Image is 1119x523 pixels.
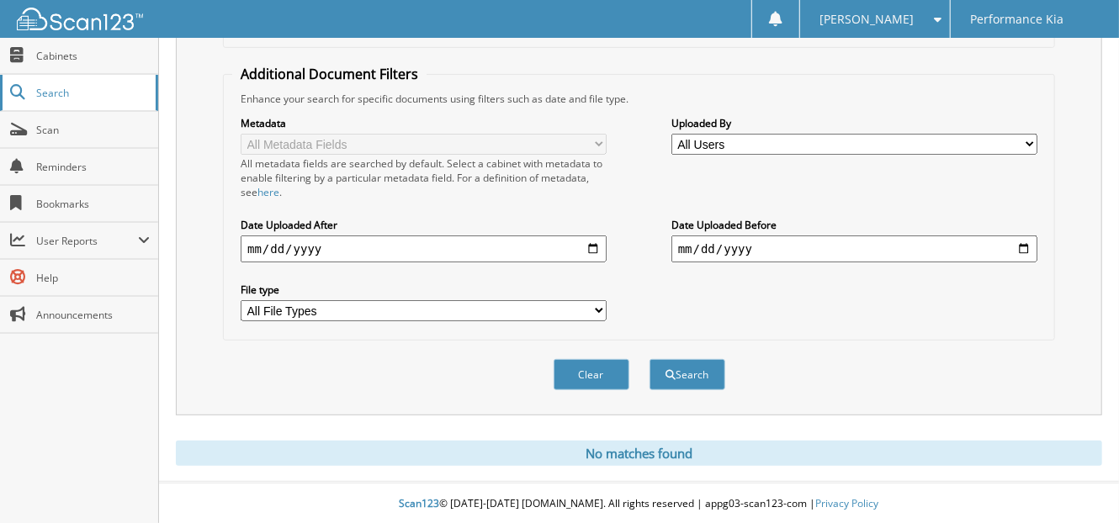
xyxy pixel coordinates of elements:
[816,496,879,510] a: Privacy Policy
[820,14,915,24] span: [PERSON_NAME]
[400,496,440,510] span: Scan123
[232,65,427,83] legend: Additional Document Filters
[671,235,1037,262] input: end
[232,92,1046,106] div: Enhance your search for specific documents using filters such as date and file type.
[241,283,607,297] label: File type
[650,359,725,390] button: Search
[241,218,607,232] label: Date Uploaded After
[36,160,150,174] span: Reminders
[241,235,607,262] input: start
[36,197,150,211] span: Bookmarks
[36,123,150,137] span: Scan
[17,8,143,30] img: scan123-logo-white.svg
[970,14,1063,24] span: Performance Kia
[241,116,607,130] label: Metadata
[257,185,279,199] a: here
[1035,442,1119,523] iframe: Chat Widget
[36,234,138,248] span: User Reports
[176,441,1102,466] div: No matches found
[671,218,1037,232] label: Date Uploaded Before
[36,49,150,63] span: Cabinets
[36,271,150,285] span: Help
[36,86,147,100] span: Search
[554,359,629,390] button: Clear
[671,116,1037,130] label: Uploaded By
[36,308,150,322] span: Announcements
[241,156,607,199] div: All metadata fields are searched by default. Select a cabinet with metadata to enable filtering b...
